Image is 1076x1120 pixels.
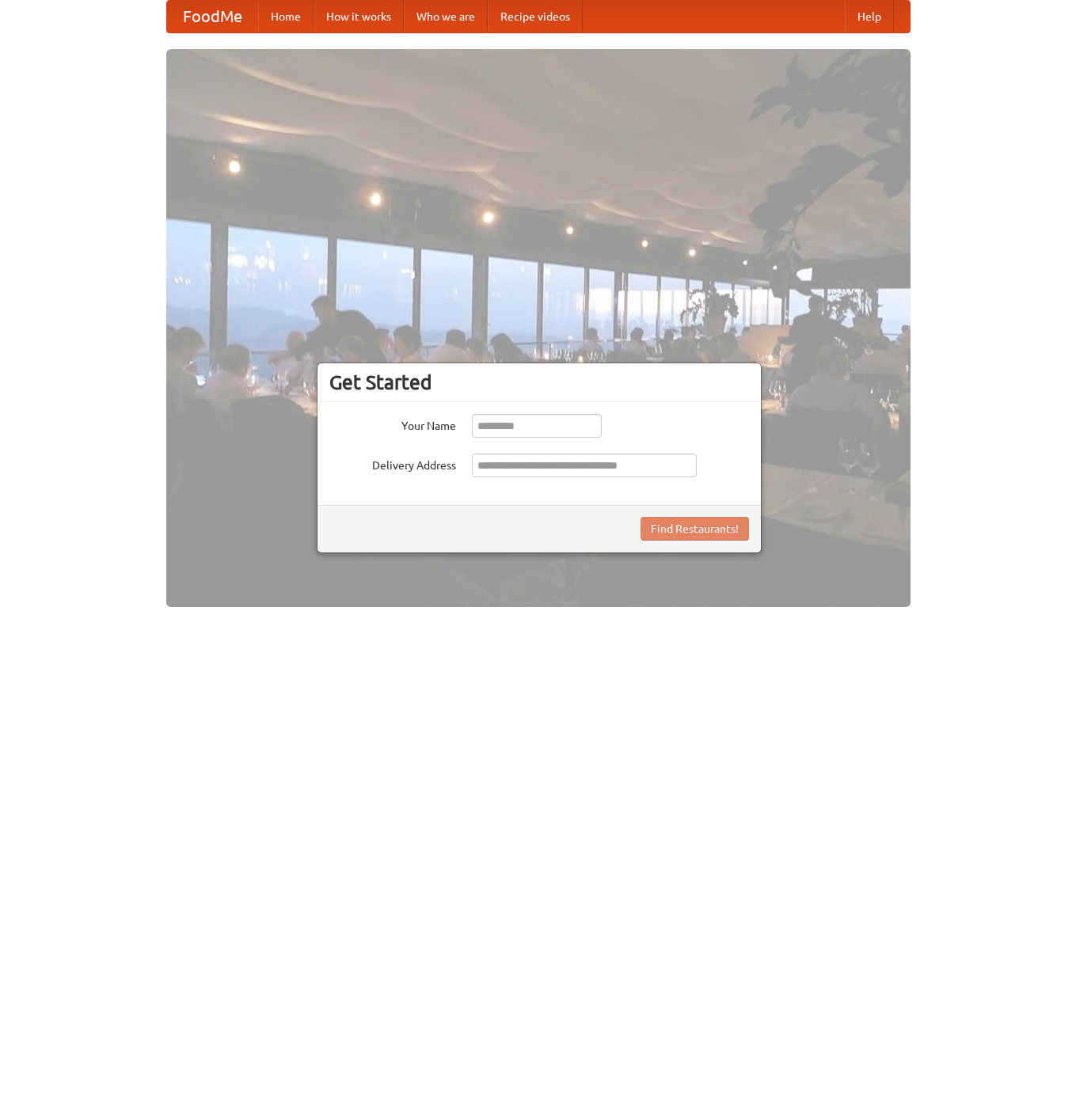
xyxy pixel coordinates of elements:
[488,1,583,32] a: Recipe videos
[167,1,258,32] a: FoodMe
[845,1,894,32] a: Help
[329,414,456,434] label: Your Name
[404,1,488,32] a: Who we are
[641,517,749,541] button: Find Restaurants!
[258,1,314,32] a: Home
[329,370,749,394] h3: Get Started
[329,454,456,473] label: Delivery Address
[314,1,404,32] a: How it works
